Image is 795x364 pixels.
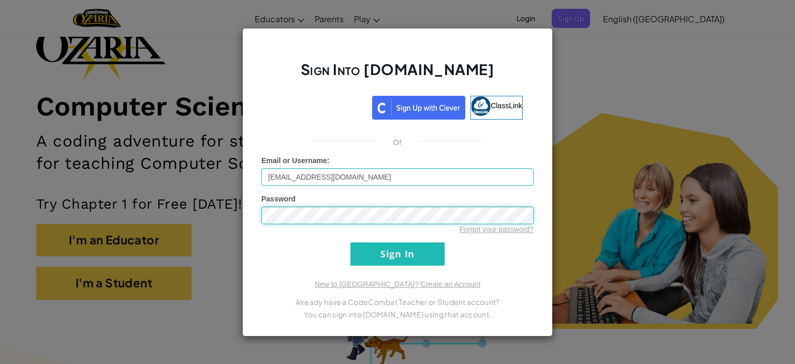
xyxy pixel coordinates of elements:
img: classlink-logo-small.png [471,96,491,116]
a: New to [GEOGRAPHIC_DATA]? Create an Account [315,280,480,288]
span: Email or Username [261,156,327,165]
iframe: Sign in with Google Button [267,95,372,118]
img: clever_sso_button@2x.png [372,96,465,120]
p: You can sign into [DOMAIN_NAME] using that account. [261,308,534,321]
h2: Sign Into [DOMAIN_NAME] [261,60,534,90]
span: Password [261,195,296,203]
a: Forgot your password? [460,225,534,234]
input: Sign In [350,242,445,266]
span: ClassLink [491,101,522,109]
label: : [261,155,330,166]
p: or [393,135,403,148]
p: Already have a CodeCombat Teacher or Student account? [261,296,534,308]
